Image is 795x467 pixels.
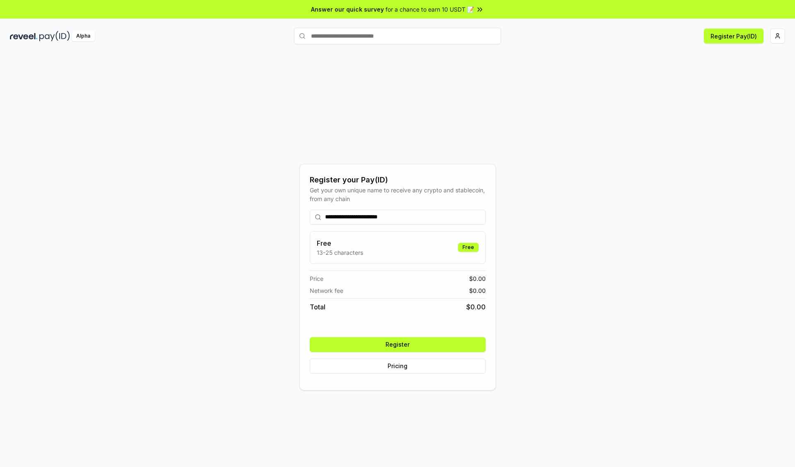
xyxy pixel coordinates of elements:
[469,274,486,283] span: $ 0.00
[317,238,363,248] h3: Free
[469,286,486,295] span: $ 0.00
[317,248,363,257] p: 13-25 characters
[310,174,486,186] div: Register your Pay(ID)
[72,31,95,41] div: Alpha
[310,286,343,295] span: Network fee
[310,337,486,352] button: Register
[385,5,474,14] span: for a chance to earn 10 USDT 📝
[458,243,479,252] div: Free
[704,29,764,43] button: Register Pay(ID)
[10,31,38,41] img: reveel_dark
[310,274,323,283] span: Price
[310,186,486,203] div: Get your own unique name to receive any crypto and stablecoin, from any chain
[310,359,486,374] button: Pricing
[39,31,70,41] img: pay_id
[310,302,325,312] span: Total
[466,302,486,312] span: $ 0.00
[311,5,384,14] span: Answer our quick survey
